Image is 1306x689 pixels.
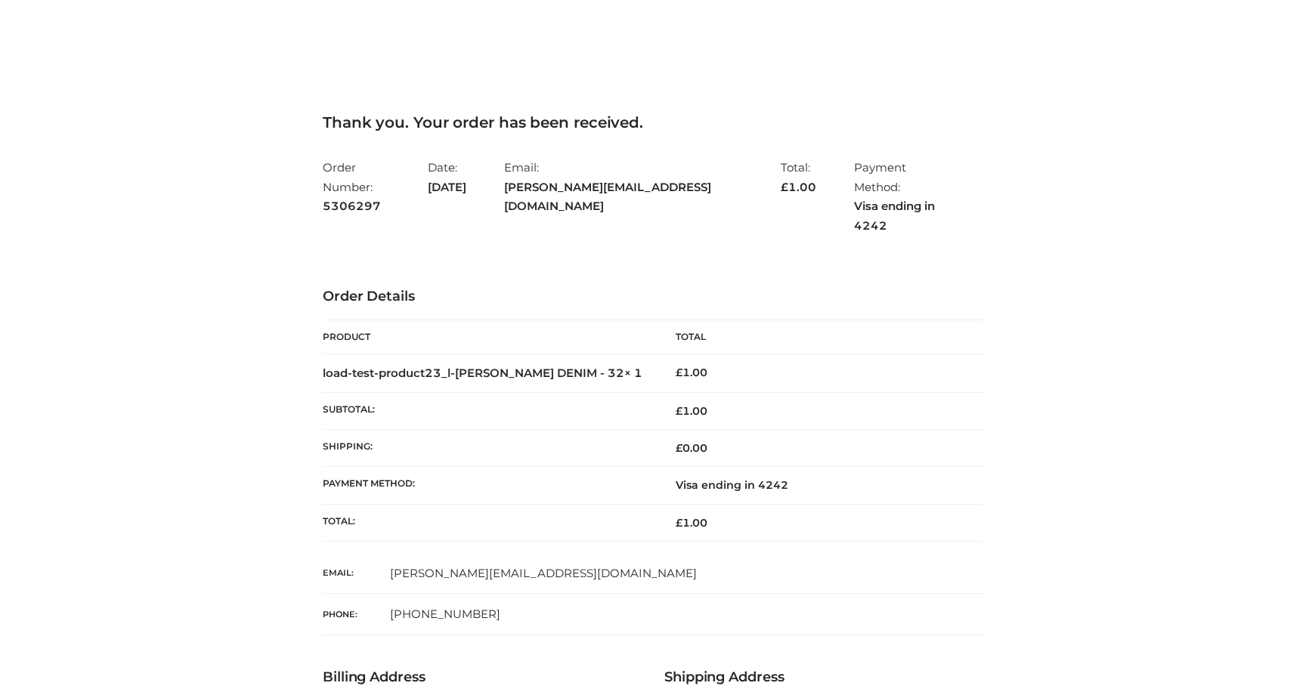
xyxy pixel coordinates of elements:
[676,516,682,530] span: £
[323,320,653,354] th: Product
[323,289,983,305] h3: Order Details
[781,180,816,194] span: 1.00
[428,178,466,197] strong: [DATE]
[390,553,983,594] td: [PERSON_NAME][EMAIL_ADDRESS][DOMAIN_NAME]
[676,366,707,379] bdi: 1.00
[323,669,642,686] h3: Billing Address
[854,154,945,239] li: Payment Method:
[323,113,983,131] h3: Thank you. Your order has been received.
[781,180,788,194] span: £
[323,430,653,467] th: Shipping:
[323,467,653,504] th: Payment method:
[676,441,682,455] span: £
[428,154,466,239] li: Date:
[323,154,390,239] li: Order Number:
[653,467,983,504] td: Visa ending in 4242
[664,669,983,686] h3: Shipping Address
[323,594,390,635] th: Phone:
[323,392,653,429] th: Subtotal:
[676,366,682,379] span: £
[323,196,390,216] strong: 5306297
[781,154,816,239] li: Total:
[504,154,743,239] li: Email:
[676,404,682,418] span: £
[323,504,653,541] th: Total:
[676,441,707,455] bdi: 0.00
[854,196,945,235] strong: Visa ending in 4242
[676,516,707,530] span: 1.00
[323,366,642,380] strong: load-test-product23_l-[PERSON_NAME] DENIM - 32
[624,366,642,380] strong: × 1
[390,594,983,635] td: [PHONE_NUMBER]
[653,320,983,354] th: Total
[504,178,743,216] strong: [PERSON_NAME][EMAIL_ADDRESS][DOMAIN_NAME]
[676,404,707,418] span: 1.00
[323,553,390,594] th: Email:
